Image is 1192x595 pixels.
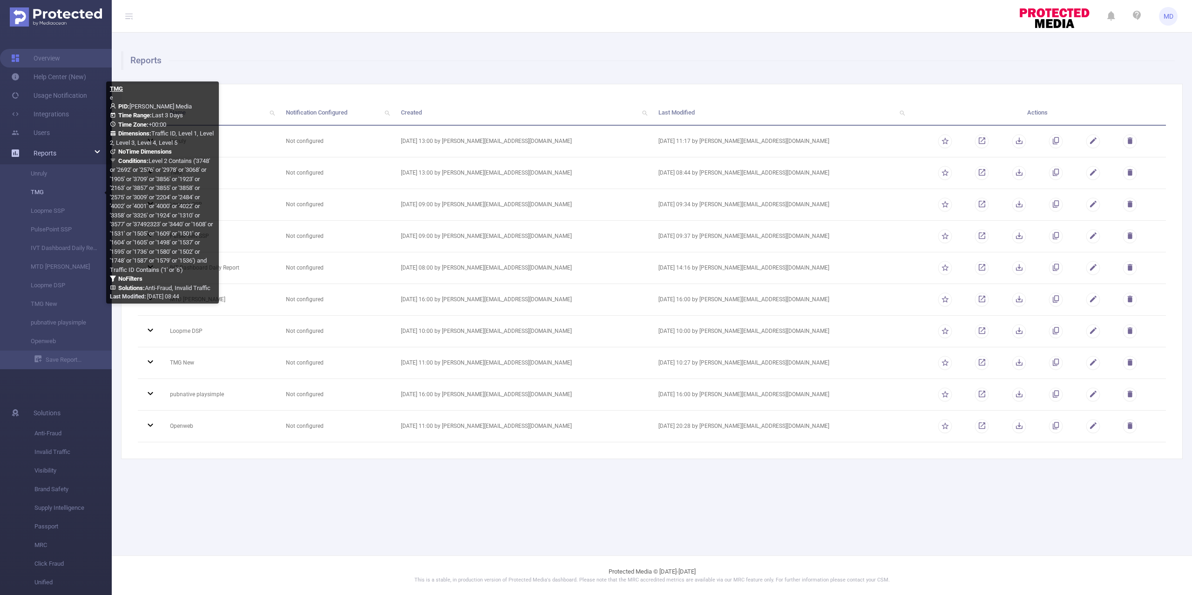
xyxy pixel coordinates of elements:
[34,351,112,369] a: Save Report...
[110,103,118,109] i: icon: user
[34,144,56,162] a: Reports
[34,554,112,573] span: Click Fraud
[118,103,129,110] b: PID:
[135,576,1169,584] p: This is a stable, in production version of Protected Media's dashboard. Please note that the MRC ...
[394,347,651,379] td: [DATE] 11:00 by [PERSON_NAME][EMAIL_ADDRESS][DOMAIN_NAME]
[34,404,61,422] span: Solutions
[34,443,112,461] span: Invalid Traffic
[19,332,101,351] a: Openweb
[34,499,112,517] span: Supply Intelligence
[279,221,394,252] td: Not configured
[11,68,86,86] a: Help Center (New)
[10,7,102,27] img: Protected Media
[279,157,394,189] td: Not configured
[394,411,651,442] td: [DATE] 11:00 by [PERSON_NAME][EMAIL_ADDRESS][DOMAIN_NAME]
[394,284,651,316] td: [DATE] 16:00 by [PERSON_NAME][EMAIL_ADDRESS][DOMAIN_NAME]
[651,221,909,252] td: [DATE] 09:37 by [PERSON_NAME][EMAIL_ADDRESS][DOMAIN_NAME]
[110,293,146,300] b: Last Modified:
[19,257,101,276] a: MTD [PERSON_NAME]
[112,555,1192,595] footer: Protected Media © [DATE]-[DATE]
[34,424,112,443] span: Anti-Fraud
[651,411,909,442] td: [DATE] 20:28 by [PERSON_NAME][EMAIL_ADDRESS][DOMAIN_NAME]
[163,284,279,316] td: MTD [PERSON_NAME]
[19,183,101,202] a: TMG
[110,157,213,273] span: Level 2 Contains ('3748' or '2692' or '2576' or '2978' or '3068' or '1905' or '3709' or '3856' or...
[401,109,422,116] span: Created
[163,411,279,442] td: Openweb
[19,220,101,239] a: PulsePoint SSP
[110,85,123,92] b: TMG
[279,126,394,157] td: Not configured
[279,379,394,411] td: Not configured
[651,316,909,347] td: [DATE] 10:00 by [PERSON_NAME][EMAIL_ADDRESS][DOMAIN_NAME]
[394,189,651,221] td: [DATE] 09:00 by [PERSON_NAME][EMAIL_ADDRESS][DOMAIN_NAME]
[651,347,909,379] td: [DATE] 10:27 by [PERSON_NAME][EMAIL_ADDRESS][DOMAIN_NAME]
[11,123,50,142] a: Users
[19,164,101,183] a: Unruly
[658,109,695,116] span: Last Modified
[394,379,651,411] td: [DATE] 16:00 by [PERSON_NAME][EMAIL_ADDRESS][DOMAIN_NAME]
[651,126,909,157] td: [DATE] 11:17 by [PERSON_NAME][EMAIL_ADDRESS][DOMAIN_NAME]
[394,126,651,157] td: [DATE] 13:00 by [PERSON_NAME][EMAIL_ADDRESS][DOMAIN_NAME]
[279,252,394,284] td: Not configured
[279,284,394,316] td: Not configured
[11,105,69,123] a: Integrations
[34,517,112,536] span: Passport
[1164,7,1173,26] span: MD
[19,276,101,295] a: Loopme DSP
[163,189,279,221] td: Loopme SSP
[651,252,909,284] td: [DATE] 14:16 by [PERSON_NAME][EMAIL_ADDRESS][DOMAIN_NAME]
[118,148,172,155] b: No Time Dimensions
[34,461,112,480] span: Visibility
[163,126,279,157] td: Unruly
[19,313,101,332] a: pubnative playsimple
[1027,109,1048,116] span: Actions
[286,109,347,116] span: Notification Configured
[110,293,179,300] span: [DATE] 08:44
[118,112,152,119] b: Time Range:
[118,275,142,282] b: No Filters
[279,189,394,221] td: Not configured
[118,284,145,291] b: Solutions :
[19,239,101,257] a: IVT Dashboard Daily Report
[118,130,151,137] b: Dimensions :
[651,379,909,411] td: [DATE] 16:00 by [PERSON_NAME][EMAIL_ADDRESS][DOMAIN_NAME]
[394,252,651,284] td: [DATE] 08:00 by [PERSON_NAME][EMAIL_ADDRESS][DOMAIN_NAME]
[34,480,112,499] span: Brand Safety
[163,157,279,189] td: TMG
[279,411,394,442] td: Not configured
[110,103,214,291] span: [PERSON_NAME] Media Last 3 Days +00:00
[163,252,279,284] td: IVT Dashboard Daily Report
[394,157,651,189] td: [DATE] 13:00 by [PERSON_NAME][EMAIL_ADDRESS][DOMAIN_NAME]
[394,316,651,347] td: [DATE] 10:00 by [PERSON_NAME][EMAIL_ADDRESS][DOMAIN_NAME]
[651,157,909,189] td: [DATE] 08:44 by [PERSON_NAME][EMAIL_ADDRESS][DOMAIN_NAME]
[163,379,279,411] td: pubnative playsimple
[163,221,279,252] td: PulsePoint SSP
[381,101,394,125] i: icon: search
[121,51,1175,70] h1: Reports
[11,86,87,105] a: Usage Notification
[19,202,101,220] a: Loopme SSP
[651,284,909,316] td: [DATE] 16:00 by [PERSON_NAME][EMAIL_ADDRESS][DOMAIN_NAME]
[394,221,651,252] td: [DATE] 09:00 by [PERSON_NAME][EMAIL_ADDRESS][DOMAIN_NAME]
[34,149,56,157] span: Reports
[110,130,214,146] span: Traffic ID, Level 1, Level 2, Level 3, Level 4, Level 5
[11,49,60,68] a: Overview
[163,347,279,379] td: TMG New
[34,573,112,592] span: Unified
[279,347,394,379] td: Not configured
[110,95,113,101] span: e
[163,316,279,347] td: Loopme DSP
[118,284,210,291] span: Anti-Fraud, Invalid Traffic
[118,121,149,128] b: Time Zone:
[19,295,101,313] a: TMG New
[651,189,909,221] td: [DATE] 09:34 by [PERSON_NAME][EMAIL_ADDRESS][DOMAIN_NAME]
[638,101,651,125] i: icon: search
[118,157,149,164] b: Conditions :
[266,101,279,125] i: icon: search
[279,316,394,347] td: Not configured
[34,536,112,554] span: MRC
[896,101,909,125] i: icon: search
